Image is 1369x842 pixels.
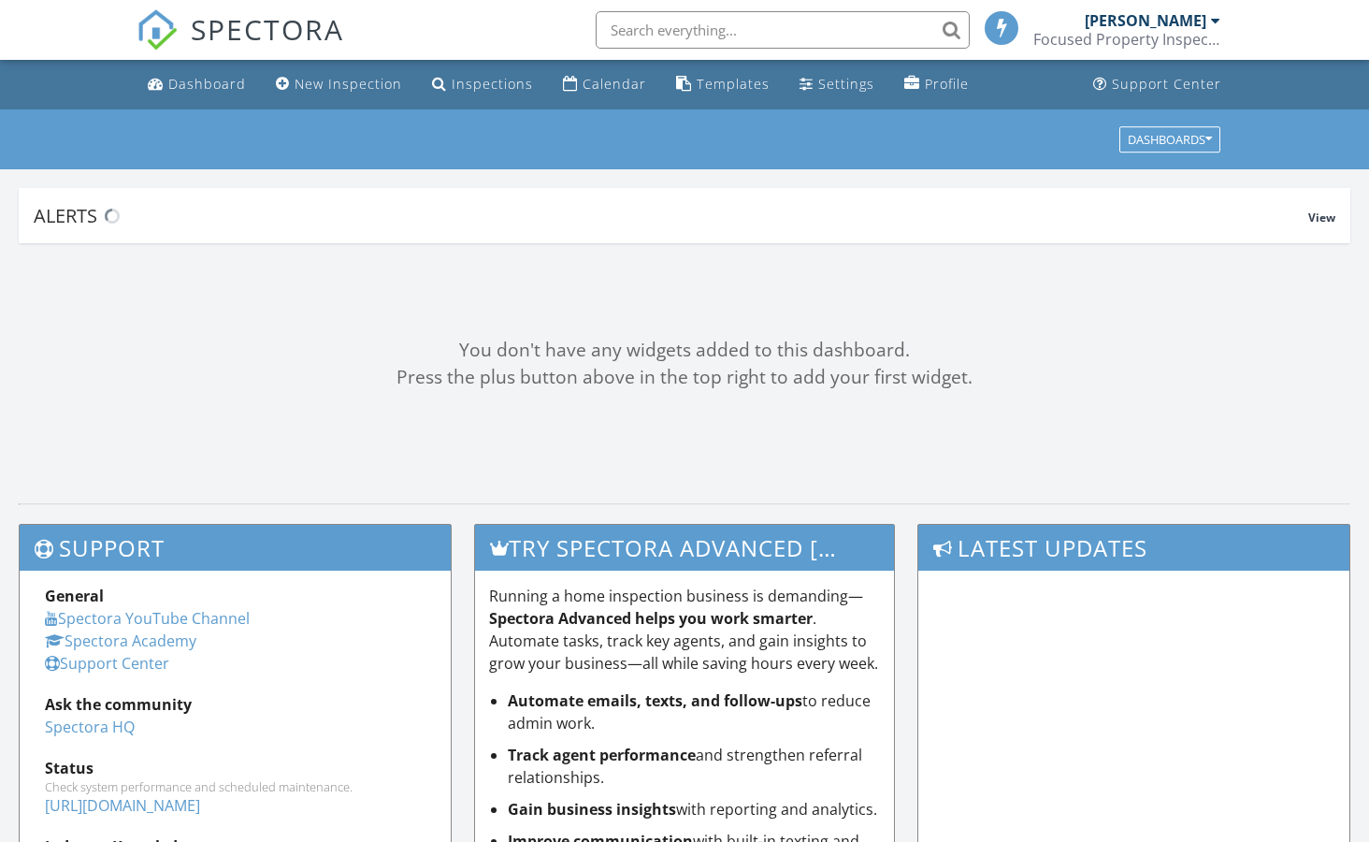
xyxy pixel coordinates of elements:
[19,337,1350,364] div: You don't have any widgets added to this dashboard.
[508,745,696,765] strong: Track agent performance
[1086,67,1229,102] a: Support Center
[295,75,402,93] div: New Inspection
[1128,133,1212,146] div: Dashboards
[19,364,1350,391] div: Press the plus button above in the top right to add your first widget.
[508,799,676,820] strong: Gain business insights
[475,525,895,571] h3: Try spectora advanced [DATE]
[489,585,881,675] p: Running a home inspection business is demanding— . Automate tasks, track key agents, and gain ins...
[897,67,976,102] a: Company Profile
[508,798,881,820] li: with reporting and analytics.
[1119,126,1220,152] button: Dashboards
[1085,11,1206,30] div: [PERSON_NAME]
[191,9,344,49] span: SPECTORA
[1308,210,1335,225] span: View
[697,75,770,93] div: Templates
[818,75,874,93] div: Settings
[45,631,196,651] a: Spectora Academy
[45,795,200,816] a: [URL][DOMAIN_NAME]
[45,586,104,606] strong: General
[792,67,882,102] a: Settings
[918,525,1349,571] h3: Latest Updates
[1033,30,1220,49] div: Focused Property Inspections
[596,11,970,49] input: Search everything...
[140,67,253,102] a: Dashboard
[1112,75,1221,93] div: Support Center
[508,690,802,711] strong: Automate emails, texts, and follow-ups
[268,67,410,102] a: New Inspection
[45,757,425,779] div: Status
[425,67,540,102] a: Inspections
[508,744,881,789] li: and strengthen referral relationships.
[669,67,777,102] a: Templates
[168,75,246,93] div: Dashboard
[555,67,654,102] a: Calendar
[45,693,425,716] div: Ask the community
[452,75,533,93] div: Inspections
[583,75,646,93] div: Calendar
[137,9,178,51] img: The Best Home Inspection Software - Spectora
[45,717,135,737] a: Spectora HQ
[45,608,250,629] a: Spectora YouTube Channel
[489,608,813,629] strong: Spectora Advanced helps you work smarter
[20,525,451,571] h3: Support
[45,653,169,674] a: Support Center
[508,690,881,734] li: to reduce admin work.
[45,779,425,794] div: Check system performance and scheduled maintenance.
[137,25,344,65] a: SPECTORA
[34,203,1308,228] div: Alerts
[925,75,969,93] div: Profile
